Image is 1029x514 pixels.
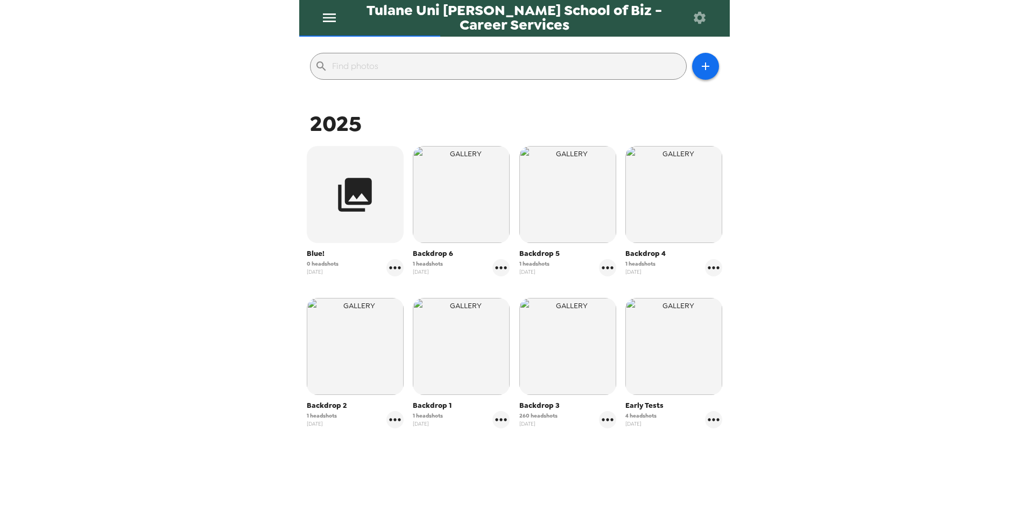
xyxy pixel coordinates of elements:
[307,260,339,268] span: 0 headshots
[386,411,404,428] button: gallery menu
[413,400,510,411] span: Backdrop 1
[413,248,510,259] span: Backdrop 6
[492,259,510,276] button: gallery menu
[307,268,339,276] span: [DATE]
[625,146,722,243] img: gallery
[519,420,558,428] span: [DATE]
[307,420,337,428] span: [DATE]
[413,412,443,420] span: 1 headshots
[625,248,722,259] span: Backdrop 4
[386,259,404,276] button: gallery menu
[625,268,656,276] span: [DATE]
[347,3,682,32] span: Tulane Uni [PERSON_NAME] School of Biz - Career Services
[413,268,443,276] span: [DATE]
[519,412,558,420] span: 260 headshots
[332,58,682,75] input: Find photos
[519,400,616,411] span: Backdrop 3
[705,411,722,428] button: gallery menu
[307,298,404,395] img: gallery
[519,298,616,395] img: gallery
[599,259,616,276] button: gallery menu
[705,259,722,276] button: gallery menu
[492,411,510,428] button: gallery menu
[625,400,722,411] span: Early Tests
[625,298,722,395] img: gallery
[413,260,443,268] span: 1 headshots
[413,420,443,428] span: [DATE]
[625,412,657,420] span: 4 headshots
[625,420,657,428] span: [DATE]
[519,260,549,268] span: 1 headshots
[599,411,616,428] button: gallery menu
[519,146,616,243] img: gallery
[413,298,510,395] img: gallery
[310,109,362,138] span: 2025
[307,400,404,411] span: Backdrop 2
[519,268,549,276] span: [DATE]
[307,248,404,259] span: Blue!
[519,248,616,259] span: Backdrop 5
[413,146,510,243] img: gallery
[625,260,656,268] span: 1 headshots
[307,412,337,420] span: 1 headshots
